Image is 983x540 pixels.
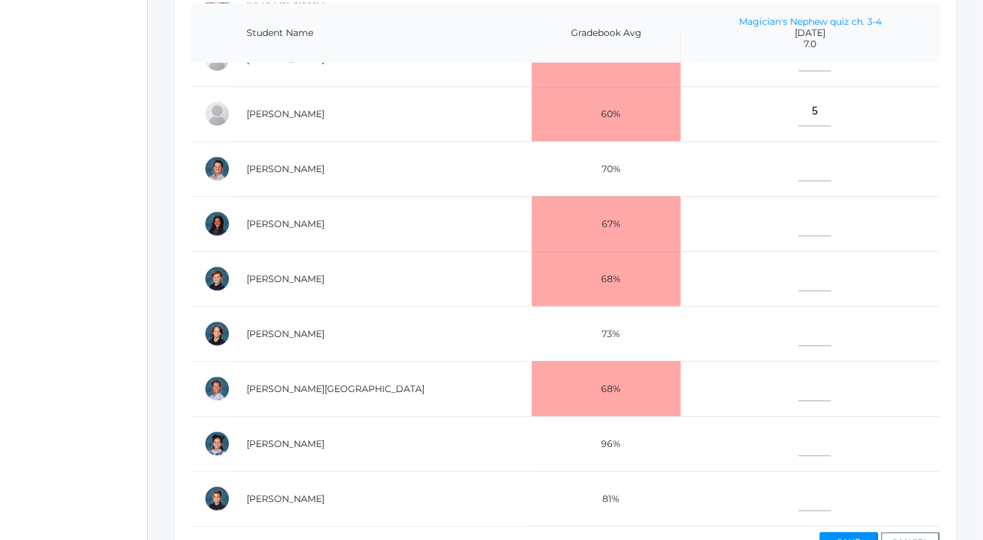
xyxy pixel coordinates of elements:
[204,321,230,347] div: Nathaniel Torok
[247,493,324,505] a: [PERSON_NAME]
[532,141,680,196] td: 70%
[532,306,680,361] td: 73%
[204,376,230,402] div: Preston Veenendaal
[694,27,927,39] span: [DATE]
[532,196,680,251] td: 67%
[204,101,230,127] div: Eli Henry
[739,16,882,27] a: Magician's Nephew quiz ch. 3-4
[532,471,680,526] td: 81%
[247,383,424,395] a: [PERSON_NAME][GEOGRAPHIC_DATA]
[247,273,324,285] a: [PERSON_NAME]
[694,39,927,50] span: 7.0
[247,218,324,230] a: [PERSON_NAME]
[532,416,680,471] td: 96%
[247,108,324,120] a: [PERSON_NAME]
[233,3,532,63] th: Student Name
[204,211,230,237] div: Norah Hosking
[204,431,230,457] div: Annabelle Yepiskoposyan
[204,486,230,512] div: Brayden Zacharia
[532,361,680,416] td: 68%
[532,86,680,141] td: 60%
[204,156,230,182] div: Levi Herrera
[247,163,324,175] a: [PERSON_NAME]
[247,438,324,450] a: [PERSON_NAME]
[532,3,680,63] th: Gradebook Avg
[204,266,230,292] div: Asher Pedersen
[532,251,680,306] td: 68%
[247,328,324,340] a: [PERSON_NAME]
